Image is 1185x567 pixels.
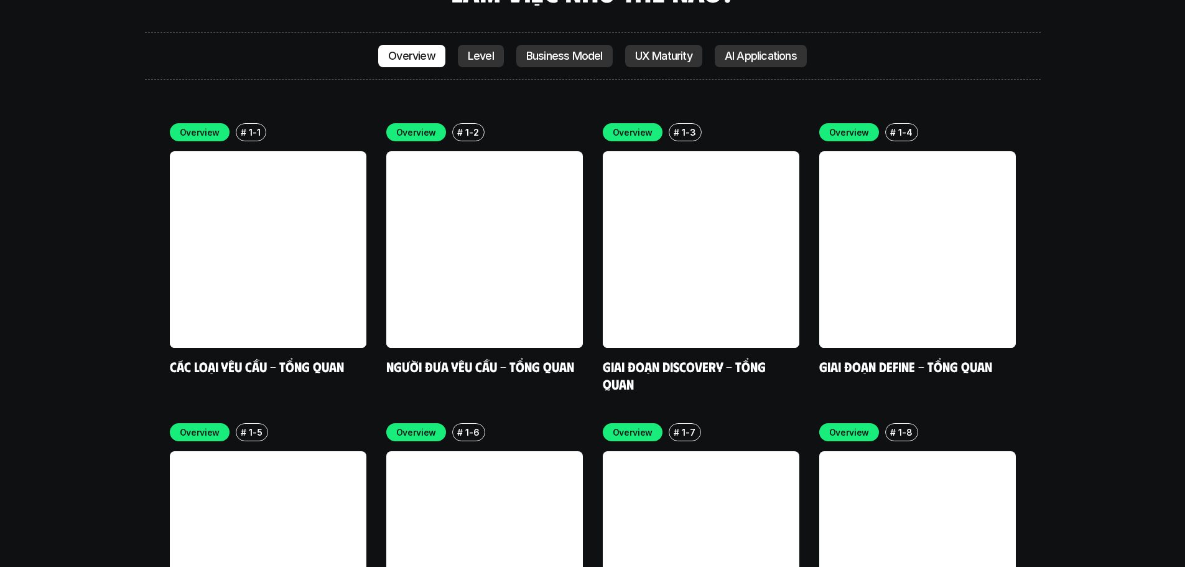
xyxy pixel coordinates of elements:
p: 1-4 [898,126,912,139]
h6: # [457,128,463,137]
a: Level [458,45,504,67]
h6: # [674,428,679,437]
p: 1-6 [465,426,479,439]
a: UX Maturity [625,45,702,67]
p: Level [468,50,494,62]
p: 1-3 [682,126,695,139]
p: UX Maturity [635,50,692,62]
a: Business Model [516,45,613,67]
p: AI Applications [725,50,797,62]
a: Người đưa yêu cầu - Tổng quan [386,358,574,375]
a: Giai đoạn Discovery - Tổng quan [603,358,769,392]
p: 1-7 [682,426,695,439]
p: Overview [180,126,220,139]
p: Overview [829,426,870,439]
h6: # [674,128,679,137]
p: Overview [396,426,437,439]
h6: # [241,428,246,437]
p: Overview [829,126,870,139]
h6: # [241,128,246,137]
p: Overview [396,126,437,139]
a: Các loại yêu cầu - Tổng quan [170,358,344,375]
a: Overview [378,45,445,67]
p: Overview [180,426,220,439]
a: AI Applications [715,45,807,67]
p: 1-2 [465,126,478,139]
p: 1-1 [249,126,260,139]
a: Giai đoạn Define - Tổng quan [819,358,992,375]
p: Overview [613,426,653,439]
h6: # [890,128,896,137]
h6: # [457,428,463,437]
p: 1-8 [898,426,912,439]
h6: # [890,428,896,437]
p: Business Model [526,50,603,62]
p: Overview [388,50,435,62]
p: 1-5 [249,426,262,439]
p: Overview [613,126,653,139]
